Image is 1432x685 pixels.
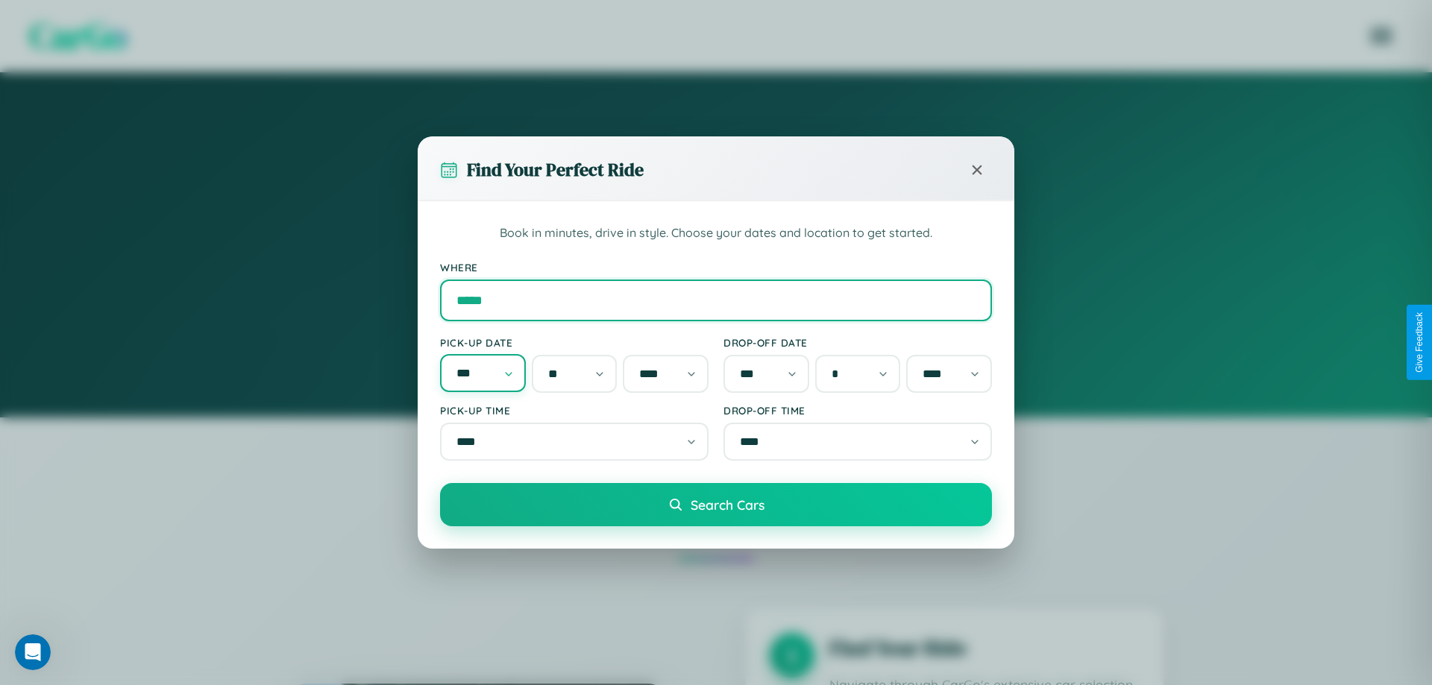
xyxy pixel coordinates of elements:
[440,483,992,526] button: Search Cars
[440,336,709,349] label: Pick-up Date
[440,404,709,417] label: Pick-up Time
[440,224,992,243] p: Book in minutes, drive in style. Choose your dates and location to get started.
[723,336,992,349] label: Drop-off Date
[691,496,764,513] span: Search Cars
[440,261,992,274] label: Where
[723,404,992,417] label: Drop-off Time
[467,157,644,182] h3: Find Your Perfect Ride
